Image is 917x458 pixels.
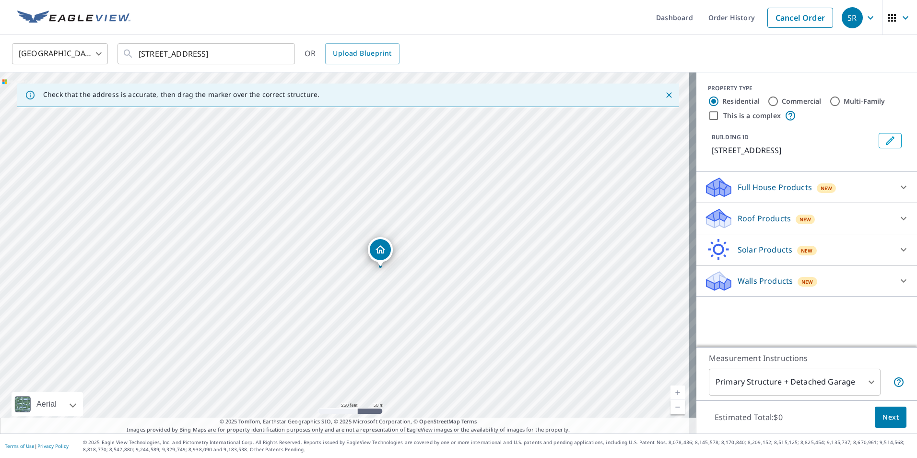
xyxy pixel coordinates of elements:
div: [GEOGRAPHIC_DATA] [12,40,108,67]
input: Search by address or latitude-longitude [139,40,275,67]
div: Aerial [34,392,59,416]
span: Your report will include the primary structure and a detached garage if one exists. [893,376,905,388]
p: Roof Products [738,213,791,224]
span: New [799,216,811,223]
a: Upload Blueprint [325,43,399,64]
div: Full House ProductsNew [704,176,909,199]
div: Walls ProductsNew [704,269,909,292]
p: © 2025 Eagle View Technologies, Inc. and Pictometry International Corp. All Rights Reserved. Repo... [83,439,912,453]
div: Aerial [12,392,83,416]
a: Terms of Use [5,443,35,449]
div: OR [305,43,400,64]
div: PROPERTY TYPE [708,84,905,93]
button: Next [875,407,906,428]
span: Next [882,411,899,423]
p: Check that the address is accurate, then drag the marker over the correct structure. [43,90,319,99]
label: Residential [722,96,760,106]
p: Measurement Instructions [709,352,905,364]
span: Upload Blueprint [333,48,391,60]
p: Solar Products [738,244,792,255]
span: New [801,278,813,286]
a: Privacy Policy [37,443,69,449]
label: Commercial [782,96,822,106]
p: | [5,443,69,449]
label: Multi-Family [844,96,885,106]
span: New [801,247,813,254]
span: © 2025 TomTom, Earthstar Geographics SIO, © 2025 Microsoft Corporation, © [220,418,477,426]
p: Estimated Total: $0 [707,407,790,428]
button: Edit building 1 [879,133,902,148]
button: Close [663,89,675,101]
a: Cancel Order [767,8,833,28]
div: SR [842,7,863,28]
div: Primary Structure + Detached Garage [709,369,881,396]
p: Full House Products [738,181,812,193]
div: Roof ProductsNew [704,207,909,230]
span: New [821,184,833,192]
a: Terms [461,418,477,425]
p: BUILDING ID [712,133,749,141]
p: Walls Products [738,275,793,287]
a: Current Level 17, Zoom In [670,386,685,400]
div: Solar ProductsNew [704,238,909,261]
label: This is a complex [723,111,781,121]
a: OpenStreetMap [419,418,459,425]
img: EV Logo [17,11,130,25]
p: [STREET_ADDRESS] [712,145,875,156]
a: Current Level 17, Zoom Out [670,400,685,414]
